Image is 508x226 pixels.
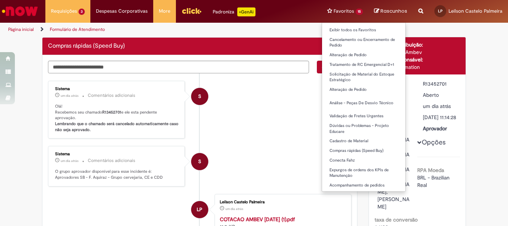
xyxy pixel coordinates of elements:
[61,93,78,98] span: um dia atrás
[322,51,405,59] a: Alteração de Pedido
[322,22,406,192] ul: Favoritos
[417,174,451,188] span: BRL - Brazilian Real
[423,80,457,87] div: R13452701
[78,9,85,15] span: 3
[322,99,405,107] a: Análise - Peças De Desvio Técnico
[380,7,407,15] span: Rascunhos
[322,61,405,69] a: Tratamento de RC Emergencial D+1
[334,7,354,15] span: Favoritos
[102,109,121,115] b: R13452701
[322,26,405,34] a: Exibir todos os Favoritos
[237,7,255,16] p: +GenAi
[191,201,208,218] div: Leilson Castelo Palmeira
[55,87,179,91] div: Sistema
[8,26,34,32] a: Página inicial
[220,200,344,204] div: Leilson Castelo Palmeira
[6,23,333,36] ul: Trilhas de página
[198,87,201,105] span: S
[322,137,405,145] a: Cadastro de Material
[423,103,451,109] time: 27/08/2025 14:14:28
[322,156,405,165] a: Conecta Fahz
[88,157,135,164] small: Comentários adicionais
[197,201,202,219] span: LP
[213,7,255,16] div: Padroniza
[61,159,78,163] span: um dia atrás
[220,216,295,223] a: COTACAO AMBEV [DATE] (1).pdf
[374,8,407,15] a: Rascunhos
[322,181,405,190] a: Acompanhamento de pedidos
[61,159,78,163] time: 27/08/2025 14:14:37
[322,122,405,136] a: Dúvidas ou Problemas - Projeto Educare
[55,152,179,156] div: Sistema
[88,92,135,99] small: Comentários adicionais
[448,8,502,14] span: Leilson Castelo Palmeira
[317,61,351,73] button: Enviar
[423,91,457,99] div: Aberto
[55,169,179,180] p: O grupo aprovador disponível para esse incidente é: Aprovadores SB - F. Aquiraz - Grupo cervejari...
[374,63,460,71] div: Ambev Automation
[181,5,202,16] img: click_logo_yellow_360x200.png
[96,7,148,15] span: Despesas Corporativas
[48,61,309,73] textarea: Digite sua mensagem aqui...
[374,56,460,63] div: Analista responsável:
[1,4,39,19] img: ServiceNow
[322,86,405,94] a: Alteração de Pedido
[438,9,443,13] span: LP
[159,7,170,15] span: More
[48,43,125,50] h2: Compras rápidas (Speed Buy) Histórico de tíquete
[423,102,457,110] div: 27/08/2025 14:14:28
[374,41,460,48] div: Grupo de Atribuição:
[322,147,405,155] a: Compras rápidas (Speed Buy)
[225,207,243,211] span: um dia atrás
[322,70,405,84] a: Solicitação de Material do Estoque Estratégico
[55,104,179,133] p: Olá! Recebemos seu chamado e ele esta pendente aprovação.
[417,167,444,174] b: RPA Moeda
[322,166,405,180] a: Expurgos de ordens dos KPIs de Manutenção
[374,48,460,56] div: Automações Ambev
[423,114,457,121] div: [DATE] 11:14:28
[322,36,405,50] a: Cancelamento ou Encerramento de Pedido
[374,216,418,223] b: taxa de conversão
[225,207,243,211] time: 27/08/2025 14:14:26
[50,26,105,32] a: Formulário de Atendimento
[191,153,208,170] div: System
[322,112,405,120] a: Validação de Fretes Urgentes
[423,103,451,109] span: um dia atrás
[55,121,180,133] b: Lembrando que o chamado será cancelado automaticamente caso não seja aprovado.
[191,88,208,105] div: System
[61,93,78,98] time: 27/08/2025 14:14:41
[198,153,201,171] span: S
[417,125,463,132] dt: Aprovador
[356,9,363,15] span: 15
[51,7,77,15] span: Requisições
